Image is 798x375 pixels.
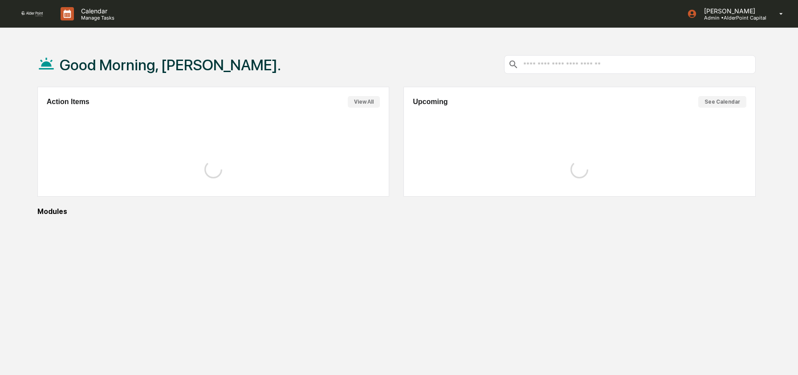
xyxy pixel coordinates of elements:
[60,56,281,74] h1: Good Morning, [PERSON_NAME].
[37,207,756,216] div: Modules
[47,98,90,106] h2: Action Items
[74,15,119,21] p: Manage Tasks
[21,11,43,16] img: logo
[413,98,448,106] h2: Upcoming
[348,96,380,108] button: View All
[698,96,746,108] button: See Calendar
[74,7,119,15] p: Calendar
[697,7,766,15] p: [PERSON_NAME]
[697,15,766,21] p: Admin • AlderPoint Capital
